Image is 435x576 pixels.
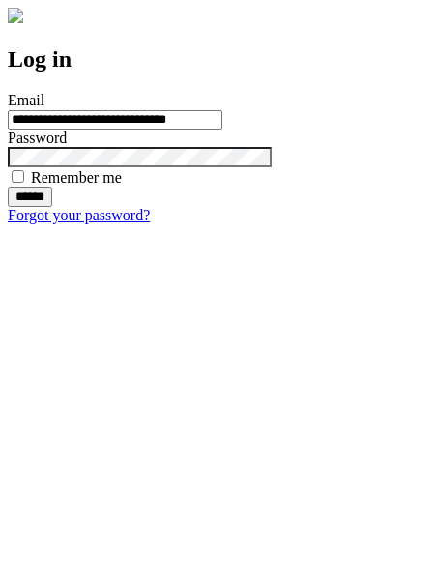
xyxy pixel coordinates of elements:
label: Password [8,130,67,146]
h2: Log in [8,46,427,72]
img: logo-4e3dc11c47720685a147b03b5a06dd966a58ff35d612b21f08c02c0306f2b779.png [8,8,23,23]
label: Email [8,92,44,108]
a: Forgot your password? [8,207,150,223]
label: Remember me [31,169,122,186]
